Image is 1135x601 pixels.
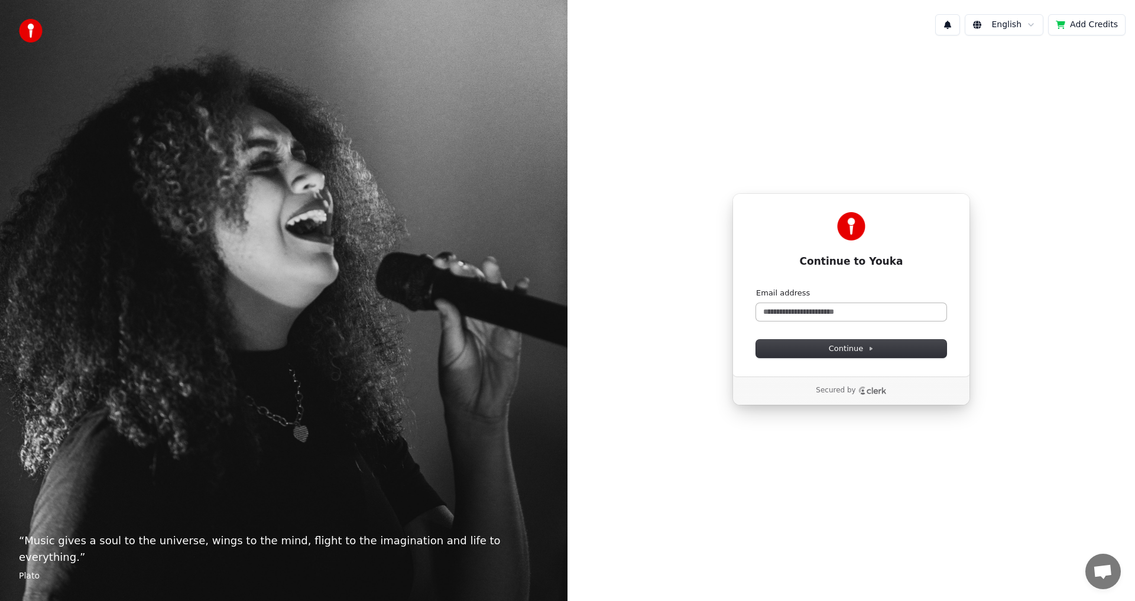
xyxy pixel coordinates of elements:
[19,19,43,43] img: youka
[1048,14,1126,35] button: Add Credits
[756,340,946,358] button: Continue
[837,212,865,241] img: Youka
[858,386,887,395] a: Clerk logo
[829,343,874,354] span: Continue
[1085,554,1121,589] div: Open chat
[19,532,549,566] p: “ Music gives a soul to the universe, wings to the mind, flight to the imagination and life to ev...
[756,255,946,269] h1: Continue to Youka
[756,288,810,298] label: Email address
[816,386,855,395] p: Secured by
[19,570,549,582] footer: Plato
